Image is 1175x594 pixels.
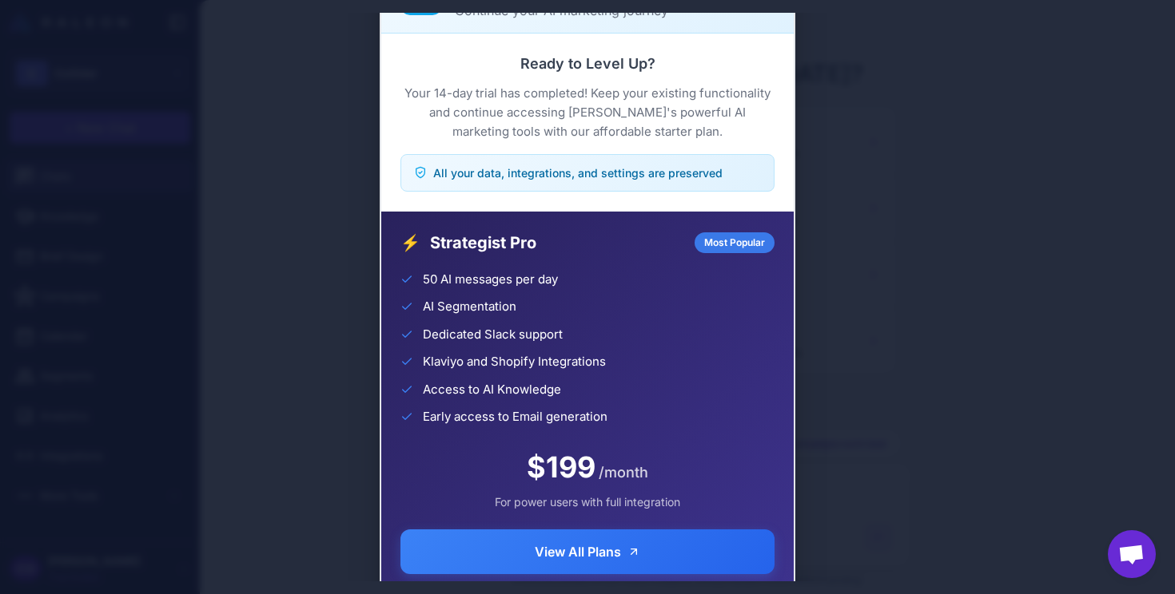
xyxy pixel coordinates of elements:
[430,231,685,255] span: Strategist Pro
[400,529,775,574] button: View All Plans
[423,326,563,344] span: Dedicated Slack support
[535,542,621,561] span: View All Plans
[400,53,775,74] h3: Ready to Level Up?
[423,381,561,399] span: Access to AI Knowledge
[1108,530,1156,578] div: Open chat
[527,445,595,489] span: $199
[423,408,607,426] span: Early access to Email generation
[433,164,723,181] span: All your data, integrations, and settings are preserved
[423,271,558,289] span: 50 AI messages per day
[423,353,606,371] span: Klaviyo and Shopify Integrations
[695,232,775,253] div: Most Popular
[400,84,775,141] p: Your 14-day trial has completed! Keep your existing functionality and continue accessing [PERSON_...
[423,298,516,316] span: AI Segmentation
[400,493,775,510] div: For power users with full integration
[400,231,420,255] span: ⚡
[599,461,648,483] span: /month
